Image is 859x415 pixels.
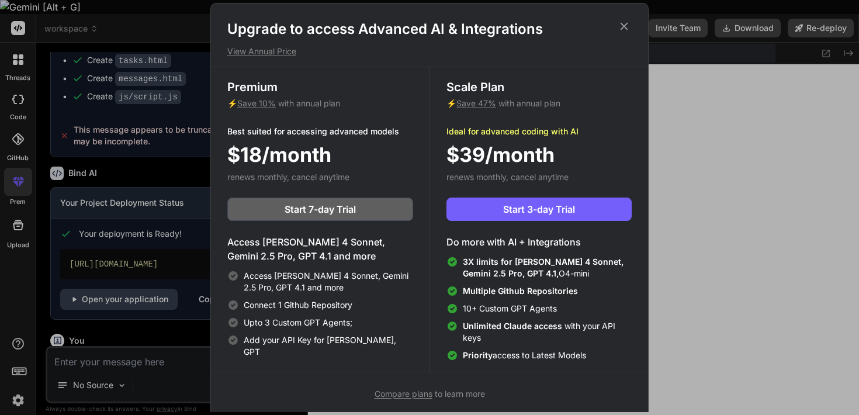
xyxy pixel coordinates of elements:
[227,79,413,95] h3: Premium
[503,202,575,216] span: Start 3-day Trial
[463,286,578,296] span: Multiple Github Repositories
[456,98,496,108] span: Save 47%
[244,334,413,358] span: Add your API Key for [PERSON_NAME], GPT
[446,140,555,170] span: $39/month
[285,202,356,216] span: Start 7-day Trial
[227,98,413,109] p: ⚡ with annual plan
[446,198,632,221] button: Start 3-day Trial
[375,389,432,399] span: Compare plans
[227,172,349,182] span: renews monthly, cancel anytime
[244,317,352,328] span: Upto 3 Custom GPT Agents;
[463,350,493,360] span: Priority
[446,98,632,109] p: ⚡ with annual plan
[463,256,632,279] span: O4-mini
[227,235,413,263] h4: Access [PERSON_NAME] 4 Sonnet, Gemini 2.5 Pro, GPT 4.1 and more
[463,320,632,344] span: with your API keys
[227,46,632,57] p: View Annual Price
[227,198,413,221] button: Start 7-day Trial
[227,20,632,39] h1: Upgrade to access Advanced AI & Integrations
[446,79,632,95] h3: Scale Plan
[244,270,413,293] span: Access [PERSON_NAME] 4 Sonnet, Gemini 2.5 Pro, GPT 4.1 and more
[463,303,557,314] span: 10+ Custom GPT Agents
[463,321,564,331] span: Unlimited Claude access
[463,257,624,278] span: 3X limits for [PERSON_NAME] 4 Sonnet, Gemini 2.5 Pro, GPT 4.1,
[244,299,352,311] span: Connect 1 Github Repository
[227,126,413,137] p: Best suited for accessing advanced models
[227,140,331,170] span: $18/month
[446,172,569,182] span: renews monthly, cancel anytime
[375,389,485,399] span: to learn more
[446,235,632,249] h4: Do more with AI + Integrations
[446,126,632,137] p: Ideal for advanced coding with AI
[237,98,276,108] span: Save 10%
[463,350,586,361] span: access to Latest Models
